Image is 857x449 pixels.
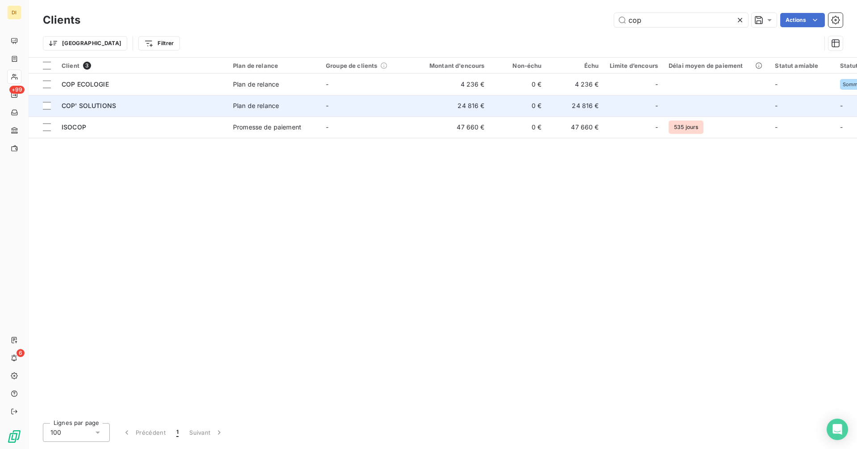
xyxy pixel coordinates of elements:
[547,116,604,138] td: 47 660 €
[138,36,179,50] button: Filtrer
[413,95,490,116] td: 24 816 €
[419,62,485,69] div: Montant d'encours
[326,123,329,131] span: -
[775,80,778,88] span: -
[490,74,547,95] td: 0 €
[233,80,279,89] div: Plan de relance
[7,429,21,444] img: Logo LeanPay
[775,102,778,109] span: -
[171,423,184,442] button: 1
[610,62,658,69] div: Limite d’encours
[413,116,490,138] td: 47 660 €
[655,101,658,110] span: -
[62,62,79,69] span: Client
[326,102,329,109] span: -
[50,428,61,437] span: 100
[17,349,25,357] span: 6
[780,13,825,27] button: Actions
[490,95,547,116] td: 0 €
[62,123,86,131] span: ISOCOP
[553,62,599,69] div: Échu
[547,74,604,95] td: 4 236 €
[669,121,703,134] span: 535 jours
[62,102,116,109] span: COP' SOLUTIONS
[775,62,829,69] div: Statut amiable
[655,123,658,132] span: -
[117,423,171,442] button: Précédent
[655,80,658,89] span: -
[827,419,848,440] div: Open Intercom Messenger
[775,123,778,131] span: -
[840,123,843,131] span: -
[326,62,378,69] span: Groupe de clients
[7,5,21,20] div: DI
[233,123,301,132] div: Promesse de paiement
[413,74,490,95] td: 4 236 €
[614,13,748,27] input: Rechercher
[547,95,604,116] td: 24 816 €
[83,62,91,70] span: 3
[43,36,127,50] button: [GEOGRAPHIC_DATA]
[326,80,329,88] span: -
[490,116,547,138] td: 0 €
[9,86,25,94] span: +99
[840,102,843,109] span: -
[176,428,179,437] span: 1
[62,80,109,88] span: COP ECOLOGIE
[233,101,279,110] div: Plan de relance
[669,62,764,69] div: Délai moyen de paiement
[233,62,315,69] div: Plan de relance
[495,62,542,69] div: Non-échu
[43,12,80,28] h3: Clients
[184,423,229,442] button: Suivant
